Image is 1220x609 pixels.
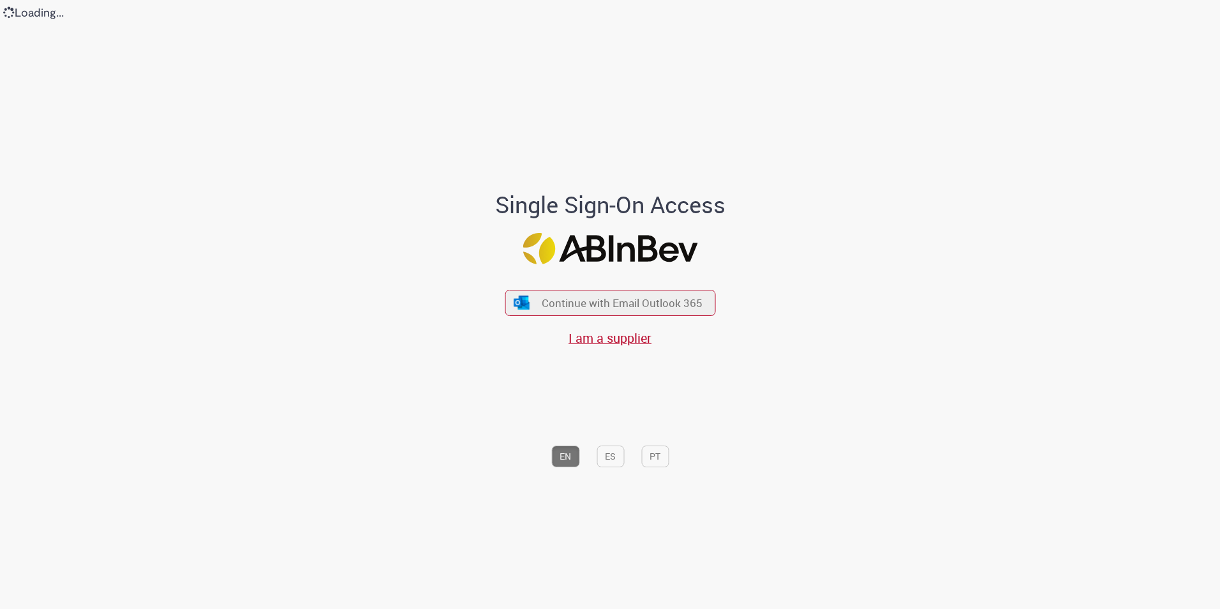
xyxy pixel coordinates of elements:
[551,446,579,467] button: EN
[505,290,715,316] button: ícone Azure/Microsoft 360 Continue with Email Outlook 365
[569,329,651,347] a: I am a supplier
[597,446,624,467] button: ES
[542,296,703,310] span: Continue with Email Outlook 365
[523,233,697,264] img: Logo ABInBev
[641,446,669,467] button: PT
[433,192,787,218] h1: Single Sign-On Access
[513,296,531,309] img: ícone Azure/Microsoft 360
